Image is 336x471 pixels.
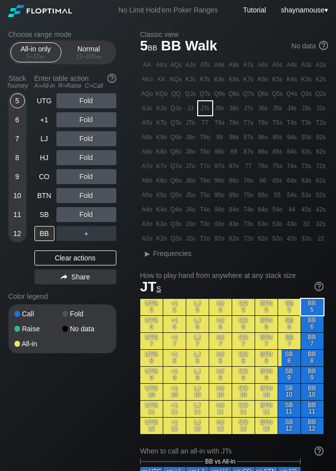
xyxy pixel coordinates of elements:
div: KQo [155,87,169,101]
div: A3o [140,217,154,231]
div: J2o [184,232,198,245]
div: T7s [242,116,256,130]
div: A5s [271,58,285,72]
span: bb [96,53,101,60]
div: JTs [198,101,212,115]
div: T8s [227,116,241,130]
div: Fold [56,207,116,222]
div: 11 [10,207,25,222]
div: 86o [227,174,241,188]
div: T4o [198,203,212,217]
div: 22 [314,232,328,245]
div: A5o [140,188,154,202]
div: 54o [271,203,285,217]
div: CO 10 [232,384,255,400]
div: K9s [213,72,227,86]
div: HJ 5 [209,299,232,315]
div: KK [155,72,169,86]
div: HJ 9 [209,367,232,383]
div: K4o [155,203,169,217]
div: BTN 6 [255,316,278,332]
div: Fold [56,150,116,165]
div: UTG 11 [140,401,163,417]
div: Q8s [227,87,241,101]
div: 85o [227,188,241,202]
div: UTG 8 [140,350,163,366]
div: 12 – 100 [68,53,110,60]
span: 5 [139,38,159,55]
div: 82o [227,232,241,245]
div: QJs [184,87,198,101]
h2: Choose range mode [8,30,116,38]
div: SB 7 [278,333,301,349]
div: Q8o [169,145,183,159]
div: 64o [256,203,270,217]
div: No data [291,42,328,51]
img: help.32db89a4.svg [318,40,329,51]
div: AJs [184,58,198,72]
div: KJo [155,101,169,115]
span: BB vs All-in [205,458,236,465]
div: Enter table action [34,70,116,93]
div: Q7o [169,159,183,173]
div: A7s [242,58,256,72]
div: T8o [198,145,212,159]
div: 82s [314,145,328,159]
div: When to call an all-in with JTs [140,447,324,455]
div: QJo [169,101,183,115]
div: K6s [256,72,270,86]
div: 33 [300,217,314,231]
div: BB 11 [301,401,324,417]
div: 76o [242,174,256,188]
div: AKo [140,72,154,86]
div: LJ 6 [186,316,209,332]
div: K5o [155,188,169,202]
div: +1 5 [163,299,186,315]
div: KTo [155,116,169,130]
div: A9s [213,58,227,72]
div: A2s [314,58,328,72]
div: 74s [285,159,299,173]
div: 9 [10,169,25,184]
div: 94o [213,203,227,217]
div: Q2s [314,87,328,101]
div: J5o [184,188,198,202]
div: 73s [300,159,314,173]
div: +1 12 [163,418,186,434]
span: s [156,282,161,293]
div: AQs [169,58,183,72]
div: +1 8 [163,350,186,366]
div: 42o [285,232,299,245]
span: BB Walk [160,38,219,55]
div: Clear actions [34,250,116,265]
div: CO 9 [232,367,255,383]
div: 42s [314,203,328,217]
div: Q2o [169,232,183,245]
div: 62s [314,174,328,188]
div: Q6s [256,87,270,101]
div: K3s [300,72,314,86]
div: ▾ [279,4,330,15]
div: A6s [256,58,270,72]
div: Q4s [285,87,299,101]
div: 95o [213,188,227,202]
div: 85s [271,145,285,159]
div: AA [140,58,154,72]
div: 12 [10,226,25,241]
div: J8o [184,145,198,159]
div: 88 [227,145,241,159]
img: help.32db89a4.svg [314,281,325,292]
div: 66 [256,174,270,188]
div: 98o [213,145,227,159]
div: BTN [34,188,54,203]
div: +1 9 [163,367,186,383]
div: 93o [213,217,227,231]
div: Q3s [300,87,314,101]
div: All-in only [13,43,59,62]
div: Stack [4,70,30,93]
div: 83s [300,145,314,159]
div: T6o [198,174,212,188]
div: ATo [140,116,154,130]
div: HJ 7 [209,333,232,349]
div: J3s [300,101,314,115]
